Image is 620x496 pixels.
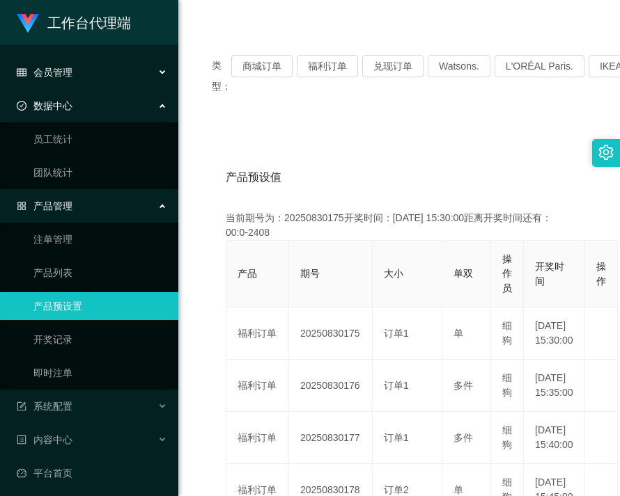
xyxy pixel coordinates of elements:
[454,380,473,391] span: 多件
[495,55,584,77] button: L'ORÉAL Paris.
[17,401,72,412] span: 系统配置
[17,434,72,445] span: 内容中心
[17,101,26,111] i: 图标: check-circle-o
[454,268,473,279] span: 单双
[226,211,573,240] div: 当前期号为：20250830175开奖时间：[DATE] 15:30:00距离开奖时间还有：00:0-2408
[17,401,26,411] i: 图标: form
[33,326,167,353] a: 开奖记录
[17,459,167,487] a: 图标: dashboard平台首页
[454,328,463,339] span: 单
[33,159,167,186] a: 团队统计
[384,328,409,339] span: 订单1
[17,201,26,211] i: 图标: appstore-o
[524,412,585,464] td: [DATE] 15:40:00
[384,380,409,391] span: 订单1
[289,307,373,360] td: 20250830175
[384,268,403,279] span: 大小
[17,200,72,211] span: 产品管理
[17,435,26,445] i: 图标: profile
[226,412,289,464] td: 福利订单
[297,55,358,77] button: 福利订单
[212,55,231,97] span: 类型：
[428,55,490,77] button: Watsons.
[17,100,72,111] span: 数据中心
[33,225,167,253] a: 注单管理
[384,484,409,495] span: 订单2
[33,125,167,153] a: 员工统计
[17,17,131,28] a: 工作台代理端
[17,67,26,77] i: 图标: table
[226,169,281,186] span: 产品预设值
[300,268,320,279] span: 期号
[33,292,167,320] a: 产品预设置
[33,359,167,387] a: 即时注单
[362,55,424,77] button: 兑现订单
[47,1,131,45] h1: 工作台代理端
[491,412,524,464] td: 细狗
[598,145,614,160] i: 图标: setting
[226,307,289,360] td: 福利订单
[289,412,373,464] td: 20250830177
[231,55,293,77] button: 商城订单
[535,261,564,287] span: 开奖时间
[524,307,585,360] td: [DATE] 15:30:00
[17,67,72,78] span: 会员管理
[502,253,512,294] span: 操作员
[238,268,257,279] span: 产品
[491,307,524,360] td: 细狗
[289,360,373,412] td: 20250830176
[384,432,409,443] span: 订单1
[524,360,585,412] td: [DATE] 15:35:00
[491,360,524,412] td: 细狗
[17,14,39,33] img: logo.9652507e.png
[33,259,167,287] a: 产品列表
[596,261,606,287] span: 操作
[454,484,463,495] span: 单
[226,360,289,412] td: 福利订单
[454,432,473,443] span: 多件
